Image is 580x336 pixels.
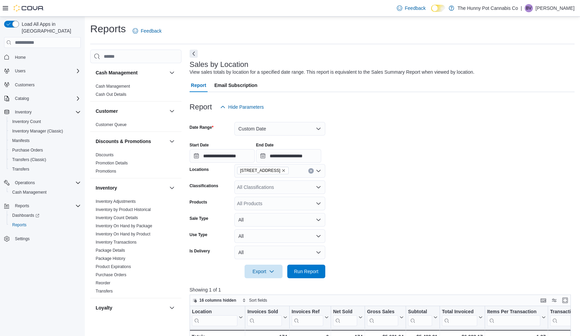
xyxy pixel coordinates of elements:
[190,60,249,69] h3: Sales by Location
[1,201,83,211] button: Reports
[7,164,83,174] button: Transfers
[90,121,181,131] div: Customer
[12,202,32,210] button: Reports
[15,55,26,60] span: Home
[12,190,46,195] span: Cash Management
[408,309,432,315] div: Subtotal
[291,309,323,315] div: Invoices Ref
[9,221,29,229] a: Reports
[15,203,29,209] span: Reports
[96,69,138,76] h3: Cash Management
[9,188,49,196] a: Cash Management
[15,236,30,242] span: Settings
[7,220,83,230] button: Reports
[14,5,44,12] img: Cova
[333,309,357,315] div: Net Sold
[458,4,518,12] p: The Hunny Pot Cannabis Co
[90,151,181,178] div: Discounts & Promotions
[234,122,325,136] button: Custom Date
[1,66,83,76] button: Users
[9,118,44,126] a: Inventory Count
[247,309,282,326] div: Invoices Sold
[217,100,267,114] button: Hide Parameters
[9,211,42,219] a: Dashboards
[442,309,477,326] div: Total Invoiced
[96,169,116,174] a: Promotions
[12,147,43,153] span: Purchase Orders
[287,265,325,278] button: Run Report
[234,229,325,243] button: All
[96,84,130,89] a: Cash Management
[190,199,207,205] label: Products
[96,281,110,285] a: Reorder
[536,4,575,12] p: [PERSON_NAME]
[247,309,287,326] button: Invoices Sold
[367,309,398,315] div: Gross Sales
[12,119,41,124] span: Inventory Count
[1,178,83,188] button: Operations
[1,107,83,117] button: Inventory
[291,309,328,326] button: Invoices Ref
[168,107,176,115] button: Customer
[168,137,176,145] button: Discounts & Promotions
[249,298,267,303] span: Sort fields
[249,265,278,278] span: Export
[190,50,198,58] button: Next
[12,128,63,134] span: Inventory Manager (Classic)
[9,165,81,173] span: Transfers
[12,67,81,75] span: Users
[442,309,483,326] button: Total Invoiced
[15,180,35,185] span: Operations
[7,145,83,155] button: Purchase Orders
[1,234,83,244] button: Settings
[96,248,125,253] a: Package Details
[12,67,28,75] button: Users
[9,137,81,145] span: Manifests
[12,235,32,243] a: Settings
[191,78,206,92] span: Report
[245,265,283,278] button: Export
[12,222,26,228] span: Reports
[316,184,321,190] button: Open list of options
[7,126,83,136] button: Inventory Manager (Classic)
[550,296,558,304] button: Display options
[408,309,438,326] button: Subtotal
[442,309,477,315] div: Total Invoiced
[367,309,398,326] div: Gross Sales
[19,21,81,34] span: Load All Apps in [GEOGRAPHIC_DATA]
[96,264,131,269] a: Product Expirations
[12,81,81,89] span: Customers
[141,28,161,34] span: Feedback
[247,309,282,315] div: Invoices Sold
[525,4,533,12] div: Billy Van Dam
[234,213,325,227] button: All
[12,108,81,116] span: Inventory
[12,53,28,61] a: Home
[190,183,218,189] label: Classifications
[333,309,357,326] div: Net Sold
[96,224,152,228] a: Inventory On Hand by Package
[190,216,208,221] label: Sale Type
[96,122,127,127] a: Customer Queue
[1,80,83,90] button: Customers
[282,169,286,173] button: Remove 2500 Hurontario St from selection in this group
[333,309,363,326] button: Net Sold
[168,69,176,77] button: Cash Management
[539,296,547,304] button: Keyboard shortcuts
[96,256,125,261] a: Package History
[521,4,522,12] p: |
[12,166,29,172] span: Transfers
[12,81,37,89] a: Customers
[7,155,83,164] button: Transfers (Classic)
[7,211,83,220] a: Dashboards
[96,92,127,97] a: Cash Out Details
[190,296,239,304] button: 16 columns hidden
[12,108,34,116] button: Inventory
[190,149,255,163] input: Press the down key to open a popover containing a calendar.
[96,304,167,311] button: Loyalty
[168,304,176,312] button: Loyalty
[237,167,289,174] span: 2500 Hurontario St
[487,309,540,326] div: Items Per Transaction
[9,146,81,154] span: Purchase Orders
